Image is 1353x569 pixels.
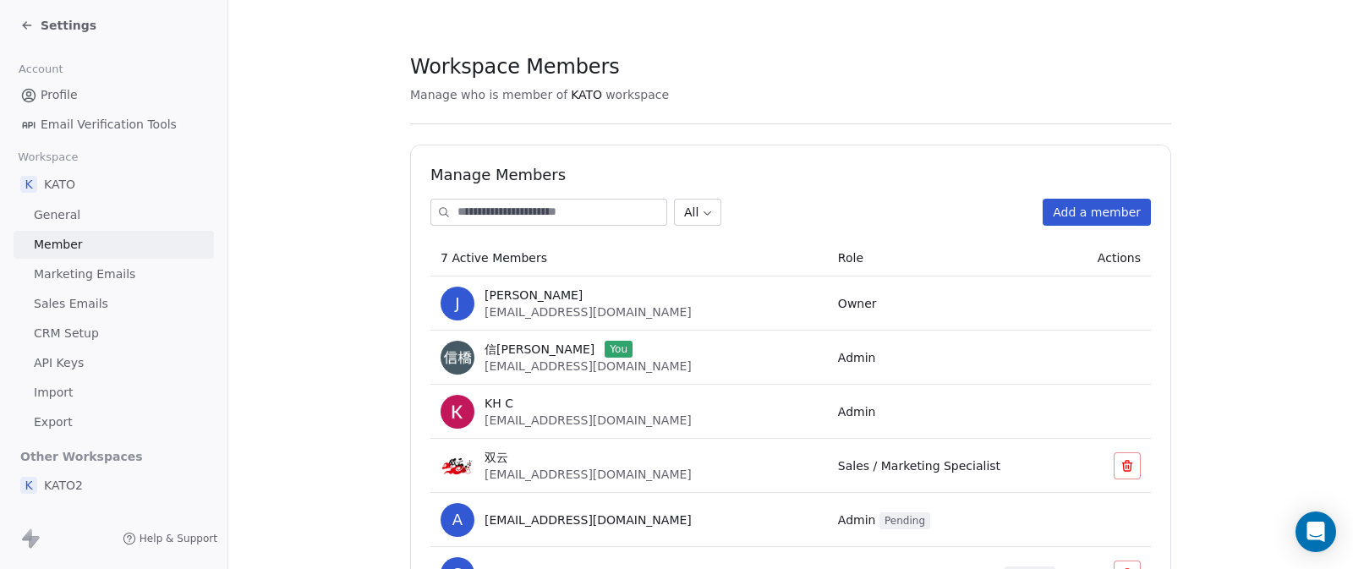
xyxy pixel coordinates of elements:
img: jNw2rM7BvNfQsAJ23wpkFakHDnS-hR9FPNIlL2B2ogs [441,395,474,429]
span: Admin [838,351,876,364]
span: Role [838,251,863,265]
a: Help & Support [123,532,217,545]
span: Sales Emails [34,295,108,313]
span: Account [11,57,70,82]
a: Settings [20,17,96,34]
span: [EMAIL_ADDRESS][DOMAIN_NAME] [485,512,692,528]
span: API Keys [34,354,84,372]
img: FyRYkTFMI9bqWciiputG74JhiDOXnDCV1VBXAMyp5c0 [441,449,474,483]
span: You [605,341,633,358]
span: Help & Support [140,532,217,545]
span: Profile [41,86,78,104]
span: [EMAIL_ADDRESS][DOMAIN_NAME] [485,359,692,373]
span: 信[PERSON_NAME] [485,341,594,358]
a: Sales Emails [14,290,214,318]
a: CRM Setup [14,320,214,347]
span: Import [34,384,73,402]
span: 双云 [485,449,508,466]
span: Marketing Emails [34,265,135,283]
span: KATO [571,86,602,103]
a: API Keys [14,349,214,377]
a: Member [14,231,214,259]
h1: Manage Members [430,165,1151,185]
span: workspace [605,86,669,103]
span: Member [34,236,83,254]
div: Open Intercom Messenger [1295,512,1336,552]
a: Profile [14,81,214,109]
span: J [441,287,474,320]
span: [EMAIL_ADDRESS][DOMAIN_NAME] [485,413,692,427]
span: KATO2 [44,477,83,494]
span: 7 Active Members [441,251,547,265]
button: Add a member [1043,199,1151,226]
span: Sales / Marketing Specialist [838,459,1000,473]
span: Other Workspaces [14,443,150,470]
span: Email Verification Tools [41,116,177,134]
span: Export [34,413,73,431]
span: Owner [838,297,877,310]
span: a [441,503,474,537]
span: [PERSON_NAME] [485,287,583,304]
a: Marketing Emails [14,260,214,288]
span: [EMAIL_ADDRESS][DOMAIN_NAME] [485,305,692,319]
img: 9VtsLezzAwFCktWVU2rg0qu8FTXz7Ki-Z5FRTRv26vo [441,341,474,375]
a: Export [14,408,214,436]
a: Email Verification Tools [14,111,214,139]
span: KATO [44,176,75,193]
span: Workspace [11,145,85,170]
span: Actions [1098,251,1141,265]
span: Admin [838,405,876,419]
span: General [34,206,80,224]
a: General [14,201,214,229]
span: K [20,176,37,193]
span: Pending [879,512,930,529]
span: K [20,477,37,494]
span: CRM Setup [34,325,99,342]
span: KH C [485,395,513,412]
span: [EMAIL_ADDRESS][DOMAIN_NAME] [485,468,692,481]
span: Manage who is member of [410,86,567,103]
span: Admin [838,513,930,527]
span: Workspace Members [410,54,619,79]
span: Settings [41,17,96,34]
a: Import [14,379,214,407]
